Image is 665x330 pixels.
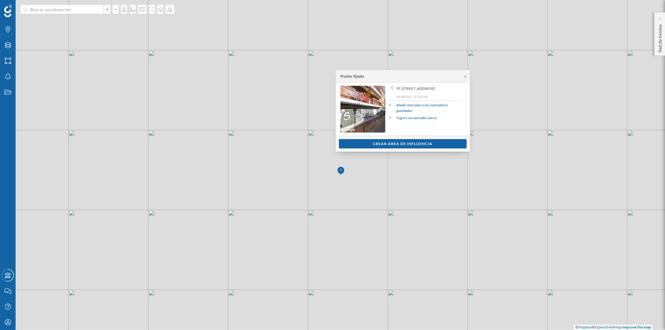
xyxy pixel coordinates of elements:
[622,325,651,329] a: Improve this map
[595,325,622,329] a: OpenStreetMap
[578,325,592,329] a: Mapbox
[397,102,462,114] a: Añadir marcador a mis marcadores guardados
[397,86,435,91] span: Pl. [STREET_ADDRESS]
[4,5,12,17] img: Geoblink Logo
[397,115,437,121] a: Sugerir un marcador nuevo
[340,74,364,79] div: Punto fijado
[657,22,663,52] p: Red de tiendas
[12,4,35,10] span: Soporte
[337,165,345,177] img: Marker
[574,325,653,330] div: © ©
[340,86,385,133] img: streetview
[396,95,462,99] p: 40,380767, -3,741250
